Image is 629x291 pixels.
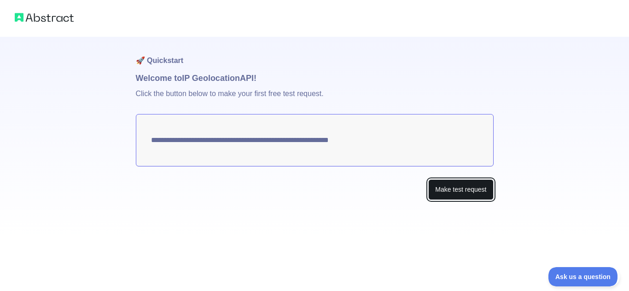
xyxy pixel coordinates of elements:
[136,85,494,114] p: Click the button below to make your first free test request.
[428,179,493,200] button: Make test request
[15,11,74,24] img: Abstract logo
[136,37,494,72] h1: 🚀 Quickstart
[136,72,494,85] h1: Welcome to IP Geolocation API!
[548,267,620,286] iframe: Toggle Customer Support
